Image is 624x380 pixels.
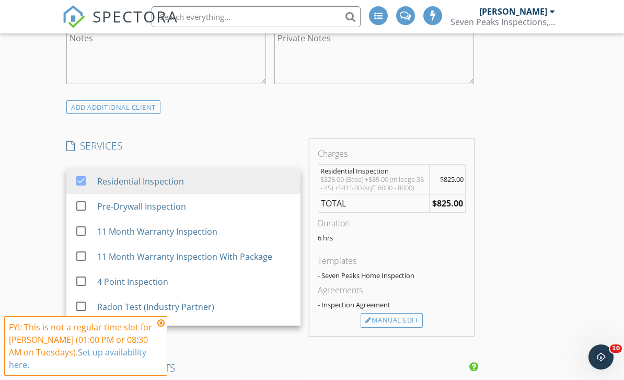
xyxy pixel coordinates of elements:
div: 4 Point Inspection [97,275,168,288]
div: Templates [318,255,466,267]
span: SPECTORA [93,5,178,27]
div: FYI: This is not a regular time slot for [PERSON_NAME] (01:00 PM or 08:30 AM on Tuesdays). [9,321,154,371]
h4: SERVICES [66,139,301,153]
div: Seven Peaks Inspections, LLC [450,17,555,27]
div: ADD ADDITIONAL client [66,100,160,114]
p: 6 hrs [318,234,466,242]
div: Residential Inspection [97,175,184,188]
div: - Inspection Agreement [318,301,466,309]
div: Manual Edit [361,313,423,328]
div: Residential Inspection [320,167,427,175]
span: $825.00 [440,175,464,184]
i: arrow_drop_down [288,171,301,183]
iframe: Intercom live chat [588,344,614,370]
div: Agreements [318,284,466,296]
div: Duration [318,217,466,229]
div: [PERSON_NAME] [479,6,547,17]
div: Charges [318,147,466,160]
input: Search everything... [152,6,361,27]
div: Radon Test (Industry Partner) [97,301,214,313]
img: The Best Home Inspection Software - Spectora [62,5,85,28]
div: $325.00 (Base) +$85.00 (mileage 35 - 45) +$415.00 (sqft 6000 - 8000) [320,175,427,192]
div: Pre-Drywall Inspection [97,200,186,213]
div: 11 Month Warranty Inspection [97,225,217,238]
a: SPECTORA [62,14,178,36]
div: - Seven Peaks Home Inspection [318,271,466,280]
div: 11 Month Warranty Inspection With Package [97,250,272,263]
td: TOTAL [318,194,429,213]
span: 10 [610,344,622,353]
strong: $825.00 [432,198,463,209]
a: Set up availability here. [9,347,146,371]
h4: INSPECTION EVENTS [66,361,474,375]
